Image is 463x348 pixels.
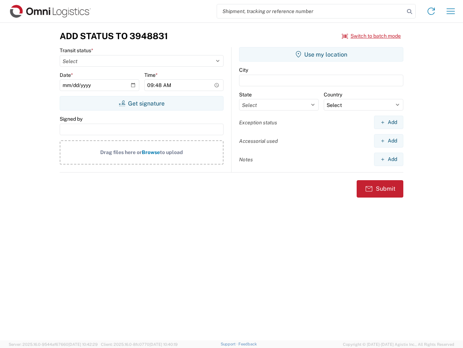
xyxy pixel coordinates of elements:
[60,72,73,78] label: Date
[9,342,98,347] span: Server: 2025.16.0-9544af67660
[60,116,82,122] label: Signed by
[149,342,178,347] span: [DATE] 10:40:19
[374,116,403,129] button: Add
[100,149,142,155] span: Drag files here or
[60,47,93,54] label: Transit status
[239,119,277,126] label: Exception status
[374,134,403,148] button: Add
[60,31,168,41] h3: Add Status to 3948831
[160,149,183,155] span: to upload
[144,72,158,78] label: Time
[239,47,403,62] button: Use my location
[239,91,252,98] label: State
[343,341,454,348] span: Copyright © [DATE]-[DATE] Agistix Inc., All Rights Reserved
[239,67,248,73] label: City
[217,4,404,18] input: Shipment, tracking or reference number
[221,342,239,346] a: Support
[238,342,257,346] a: Feedback
[239,138,278,144] label: Accessorial used
[324,91,342,98] label: Country
[357,180,403,198] button: Submit
[101,342,178,347] span: Client: 2025.16.0-8fc0770
[60,96,224,111] button: Get signature
[342,30,401,42] button: Switch to batch mode
[142,149,160,155] span: Browse
[374,153,403,166] button: Add
[68,342,98,347] span: [DATE] 10:42:29
[239,156,253,163] label: Notes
